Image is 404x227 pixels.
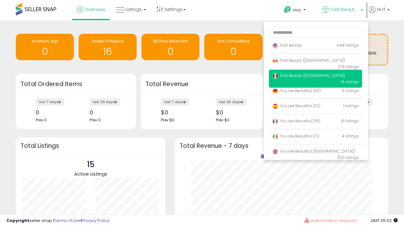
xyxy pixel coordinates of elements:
[82,46,134,57] h1: 16
[92,38,124,44] span: Needs to Reprice
[79,34,137,60] a: Needs to Reprice 16
[216,117,229,123] span: Prev: $0
[272,58,278,64] img: canada.png
[377,6,385,13] span: Hi IT
[125,6,142,13] span: Listings
[204,34,262,60] a: Non Competitive 0
[343,103,359,108] span: 1 listings
[161,117,175,123] span: Prev: $0
[293,7,301,13] span: Help
[272,88,278,94] img: germany.png
[272,43,302,48] span: Fast Beauty
[145,46,196,57] h1: 0
[272,43,278,49] img: usa.png
[74,171,107,177] span: Active Listings
[272,103,320,108] span: You are Beautiful (ES)
[207,46,259,57] h1: 0
[272,148,355,154] span: You are Beautiful ([GEOGRAPHIC_DATA])
[341,118,359,124] span: 19 listings
[217,38,249,44] span: Non Competitive
[272,118,320,124] span: You are Beautiful (FR)
[21,80,131,89] h3: Total Ordered Items
[19,46,71,57] h1: 0
[82,218,110,224] a: Privacy Policy
[272,88,321,93] span: You are Beautiful (DE)
[283,6,291,14] i: Get Help
[90,109,125,116] div: 0
[180,143,383,148] h3: Total Revenue - 7 days
[216,98,247,106] label: last 30 days
[36,117,47,123] span: Prev: 0
[153,38,188,44] span: BB Price Below Min
[21,143,161,148] h3: Total Listings
[36,109,71,116] div: 0
[90,98,120,106] label: last 30 days
[272,73,278,79] img: mexico.png
[338,64,359,69] span: 373 listings
[272,58,345,63] span: Fast Beauty ([GEOGRAPHIC_DATA])
[161,98,189,106] label: last 7 days
[337,155,359,160] span: 262 listings
[85,6,105,13] span: Overview
[6,218,29,224] strong: Copyright
[32,38,58,44] span: Inventory Age
[330,6,359,13] span: Fast Beauty ([GEOGRAPHIC_DATA])
[141,34,199,60] a: BB Price Below Min 0
[369,6,390,20] a: Hi IT
[54,218,81,224] a: Terms of Use
[16,34,74,60] a: Inventory Age 0
[272,73,345,78] span: Fast Beauty ([GEOGRAPHIC_DATA])
[341,79,359,84] span: 15 listings
[272,103,278,109] img: spain.png
[279,1,317,20] a: Help
[36,98,64,106] label: last 7 days
[216,109,252,116] div: $0
[161,109,197,116] div: $0
[272,133,319,139] span: You are Beautiful (IT)
[342,88,359,93] span: 9 listings
[74,159,107,171] p: 15
[272,133,278,140] img: italy.png
[90,117,101,123] span: Prev: 0
[146,80,258,89] h3: Total Revenue
[337,43,359,48] span: 448 listings
[272,148,278,155] img: uk.png
[371,218,398,224] span: 2025-08-15 05:02 GMT
[272,118,278,125] img: france.png
[6,218,110,224] div: seller snap | |
[342,133,359,139] span: 4 listings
